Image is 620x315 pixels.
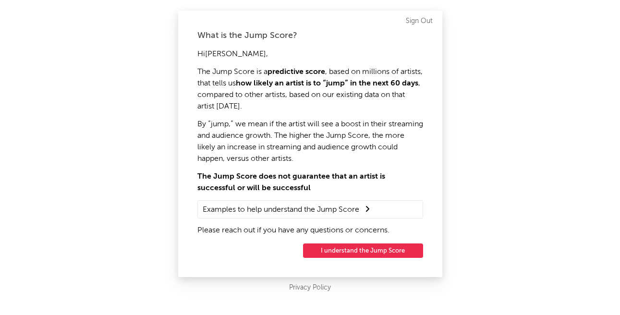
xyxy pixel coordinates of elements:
[236,80,418,87] strong: how likely an artist is to “jump” in the next 60 days
[267,68,325,76] strong: predictive score
[203,203,418,216] summary: Examples to help understand the Jump Score
[197,225,423,236] p: Please reach out if you have any questions or concerns.
[197,30,423,41] div: What is the Jump Score?
[289,282,331,294] a: Privacy Policy
[197,173,385,192] strong: The Jump Score does not guarantee that an artist is successful or will be successful
[197,66,423,112] p: The Jump Score is a , based on millions of artists, that tells us , compared to other artists, ba...
[197,48,423,60] p: Hi [PERSON_NAME] ,
[197,119,423,165] p: By “jump,” we mean if the artist will see a boost in their streaming and audience growth. The hig...
[406,15,433,27] a: Sign Out
[303,243,423,258] button: I understand the Jump Score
